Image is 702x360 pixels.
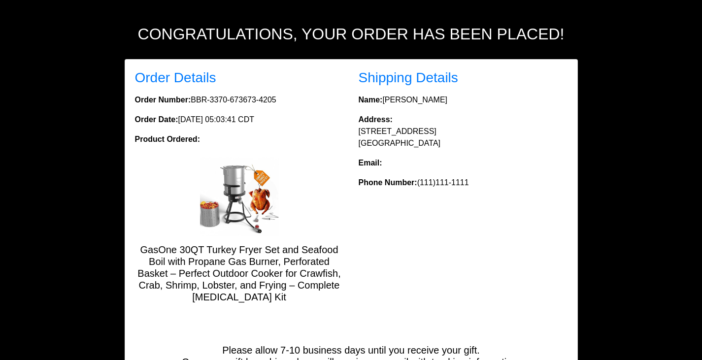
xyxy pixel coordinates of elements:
[135,115,178,124] strong: Order Date:
[200,157,279,236] img: GasOne 30QT Turkey Fryer Set and Seafood Boil with Propane Gas Burner, Perforated Basket – Perfec...
[135,244,344,303] h5: GasOne 30QT Turkey Fryer Set and Seafood Boil with Propane Gas Burner, Perforated Basket – Perfec...
[359,178,417,187] strong: Phone Number:
[78,25,625,43] h2: Congratulations, your order has been placed!
[359,115,393,124] strong: Address:
[135,94,344,106] p: BBR-3370-673673-4205
[359,159,382,167] strong: Email:
[125,344,577,356] h5: Please allow 7-10 business days until you receive your gift.
[359,177,568,189] p: (111)111-1111
[359,69,568,86] h3: Shipping Details
[135,135,200,143] strong: Product Ordered:
[135,114,344,126] p: [DATE] 05:03:41 CDT
[135,96,191,104] strong: Order Number:
[359,94,568,106] p: [PERSON_NAME]
[359,96,383,104] strong: Name:
[359,114,568,149] p: [STREET_ADDRESS] [GEOGRAPHIC_DATA]
[135,69,344,86] h3: Order Details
